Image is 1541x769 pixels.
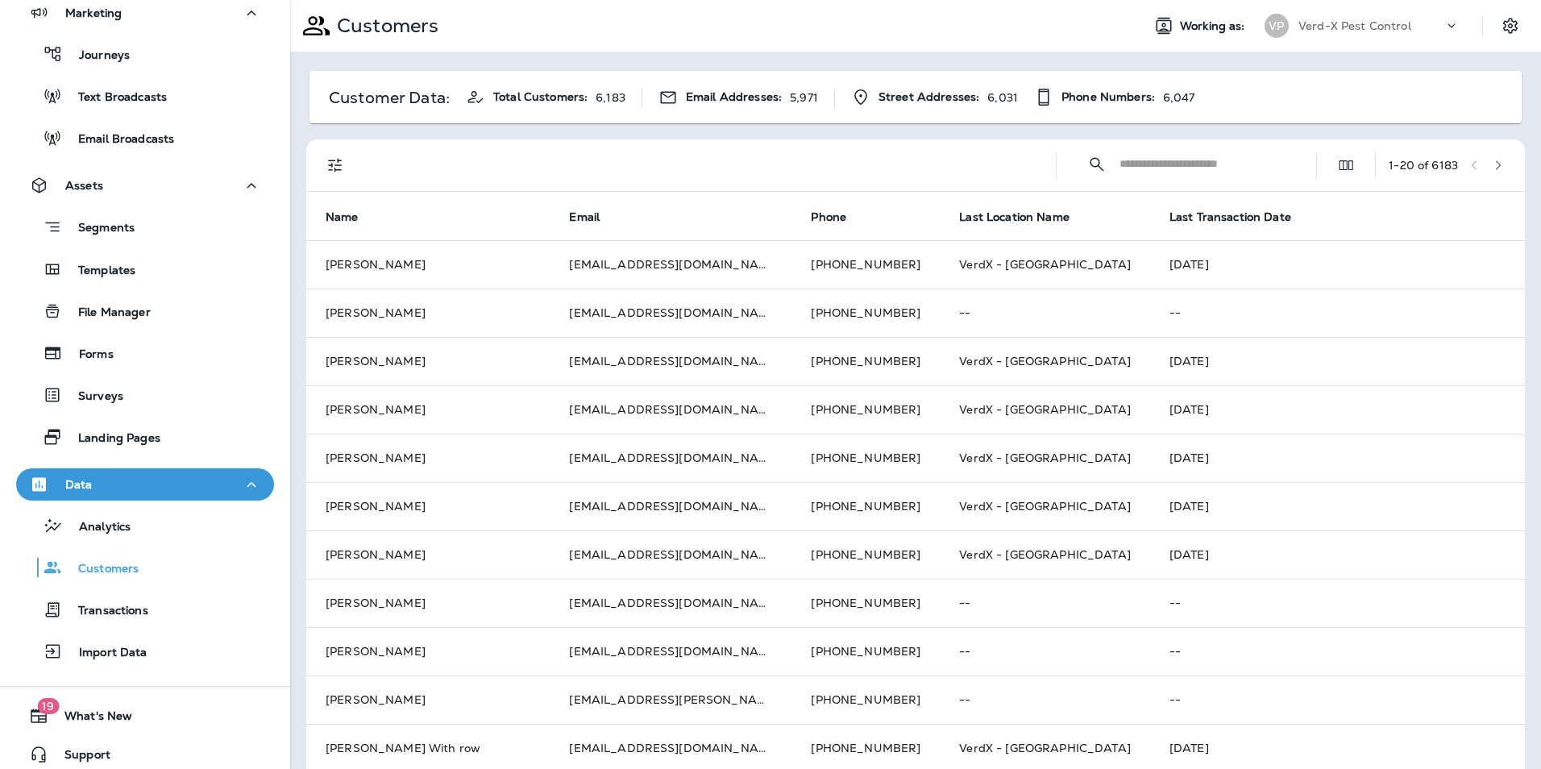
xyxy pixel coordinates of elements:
p: Customer Data: [329,91,450,104]
button: Journeys [16,37,274,71]
button: Landing Pages [16,420,274,454]
td: [EMAIL_ADDRESS][DOMAIN_NAME] [550,289,791,337]
td: [PERSON_NAME] [306,434,550,482]
button: Transactions [16,592,274,626]
p: Analytics [63,520,131,535]
span: VerdX - [GEOGRAPHIC_DATA] [959,741,1131,755]
td: [PERSON_NAME] [306,579,550,627]
button: Filters [319,149,351,181]
span: Total Customers: [493,90,588,104]
p: -- [1169,596,1506,609]
td: [EMAIL_ADDRESS][DOMAIN_NAME] [550,434,791,482]
button: Forms [16,336,274,370]
span: 19 [37,698,59,714]
td: [PHONE_NUMBER] [791,482,940,530]
span: VerdX - [GEOGRAPHIC_DATA] [959,451,1131,465]
span: Working as: [1180,19,1248,33]
button: Segments [16,210,274,244]
p: Templates [62,264,135,279]
p: Landing Pages [62,431,160,447]
td: [DATE] [1150,337,1525,385]
span: What's New [48,709,132,729]
td: [PERSON_NAME] [306,675,550,724]
p: -- [1169,306,1506,319]
span: VerdX - [GEOGRAPHIC_DATA] [959,257,1131,272]
td: [PERSON_NAME] [306,530,550,579]
button: Templates [16,252,274,286]
button: Edit Fields [1330,149,1362,181]
button: Settings [1496,11,1525,40]
p: Verd-X Pest Control [1298,19,1411,32]
p: -- [959,306,1131,319]
td: [EMAIL_ADDRESS][DOMAIN_NAME] [550,530,791,579]
p: Segments [62,221,135,237]
p: 5,971 [790,91,818,104]
button: Assets [16,169,274,202]
td: [PHONE_NUMBER] [791,289,940,337]
p: Journeys [63,48,130,64]
td: [EMAIL_ADDRESS][DOMAIN_NAME] [550,337,791,385]
td: [PHONE_NUMBER] [791,337,940,385]
td: [PERSON_NAME] [306,240,550,289]
p: Transactions [62,604,148,619]
td: [DATE] [1150,240,1525,289]
td: [PHONE_NUMBER] [791,434,940,482]
span: Last Transaction Date [1169,210,1312,224]
span: Last Location Name [959,210,1090,224]
td: [PHONE_NUMBER] [791,579,940,627]
span: Phone [811,210,867,224]
p: Text Broadcasts [62,90,167,106]
button: Collapse Search [1081,148,1113,181]
td: [DATE] [1150,530,1525,579]
button: 19What's New [16,700,274,732]
div: VP [1265,14,1289,38]
span: Street Addresses: [878,90,979,104]
button: Import Data [16,634,274,668]
button: File Manager [16,294,274,328]
p: Data [65,478,93,491]
td: [PHONE_NUMBER] [791,385,940,434]
td: [EMAIL_ADDRESS][DOMAIN_NAME] [550,385,791,434]
td: [EMAIL_ADDRESS][DOMAIN_NAME] [550,482,791,530]
span: VerdX - [GEOGRAPHIC_DATA] [959,547,1131,562]
td: [DATE] [1150,385,1525,434]
td: [EMAIL_ADDRESS][DOMAIN_NAME] [550,579,791,627]
td: [PERSON_NAME] [306,289,550,337]
td: [EMAIL_ADDRESS][DOMAIN_NAME] [550,240,791,289]
span: Email Addresses: [686,90,782,104]
p: -- [1169,645,1506,658]
p: Surveys [62,389,123,405]
p: 6,031 [987,91,1018,104]
td: [PERSON_NAME] [306,627,550,675]
span: VerdX - [GEOGRAPHIC_DATA] [959,499,1131,513]
span: Email [569,210,621,224]
p: Import Data [63,646,147,661]
button: Email Broadcasts [16,121,274,155]
p: Assets [65,179,103,192]
button: Customers [16,551,274,584]
p: Email Broadcasts [62,132,174,148]
span: Last Location Name [959,210,1070,224]
p: Forms [63,347,114,363]
td: [PHONE_NUMBER] [791,240,940,289]
td: [DATE] [1150,482,1525,530]
td: [PERSON_NAME] [306,482,550,530]
span: Last Transaction Date [1169,210,1291,224]
button: Text Broadcasts [16,79,274,113]
span: Phone [811,210,846,224]
td: [PHONE_NUMBER] [791,675,940,724]
span: VerdX - [GEOGRAPHIC_DATA] [959,354,1131,368]
p: Customers [330,14,438,38]
span: Name [326,210,359,224]
span: Phone Numbers: [1061,90,1155,104]
span: Name [326,210,380,224]
button: Data [16,468,274,501]
button: Analytics [16,509,274,542]
span: VerdX - [GEOGRAPHIC_DATA] [959,402,1131,417]
button: Surveys [16,378,274,412]
td: [PERSON_NAME] [306,337,550,385]
div: 1 - 20 of 6183 [1389,159,1458,172]
span: Email [569,210,600,224]
p: 6,047 [1163,91,1195,104]
p: -- [959,645,1131,658]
